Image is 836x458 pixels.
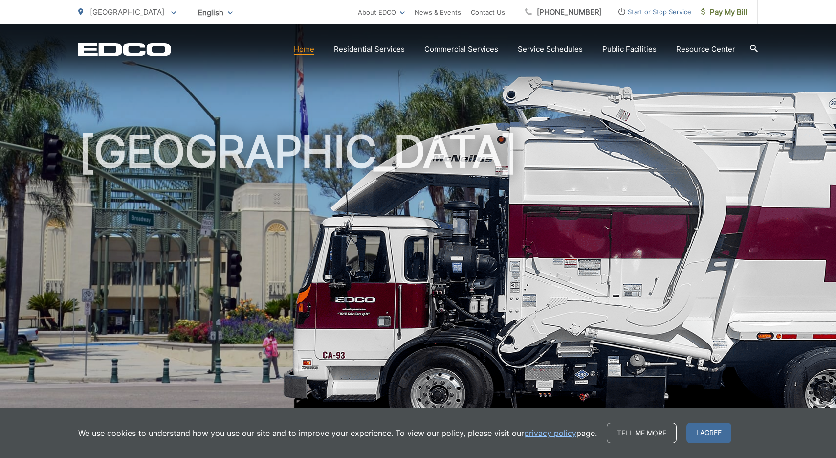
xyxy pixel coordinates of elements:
[334,44,405,55] a: Residential Services
[78,127,758,437] h1: [GEOGRAPHIC_DATA]
[524,427,576,439] a: privacy policy
[602,44,657,55] a: Public Facilities
[424,44,498,55] a: Commercial Services
[90,7,164,17] span: [GEOGRAPHIC_DATA]
[607,423,677,443] a: Tell me more
[294,44,314,55] a: Home
[686,423,731,443] span: I agree
[415,6,461,18] a: News & Events
[78,43,171,56] a: EDCD logo. Return to the homepage.
[676,44,735,55] a: Resource Center
[191,4,240,21] span: English
[518,44,583,55] a: Service Schedules
[701,6,748,18] span: Pay My Bill
[78,427,597,439] p: We use cookies to understand how you use our site and to improve your experience. To view our pol...
[471,6,505,18] a: Contact Us
[358,6,405,18] a: About EDCO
